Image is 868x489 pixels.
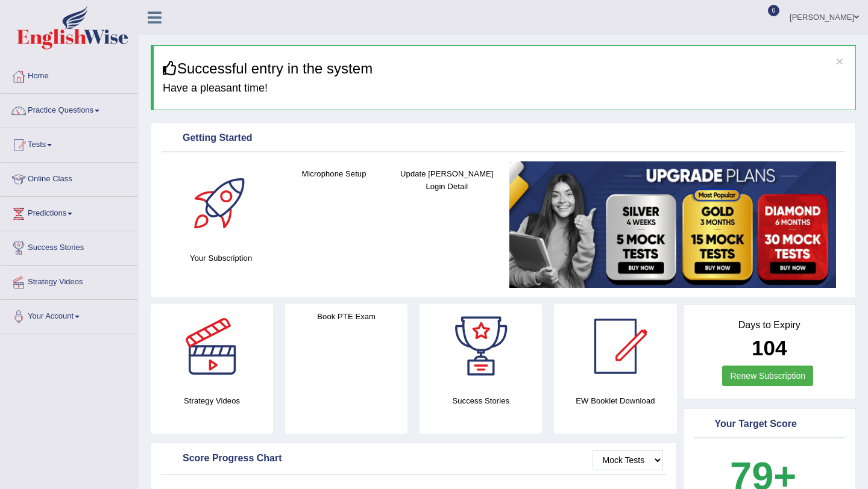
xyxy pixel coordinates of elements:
[1,94,138,124] a: Practice Questions
[1,231,138,261] a: Success Stories
[697,416,843,434] div: Your Target Score
[163,61,846,76] h3: Successful entry in the system
[397,167,497,193] h4: Update [PERSON_NAME] Login Detail
[165,129,842,148] div: Getting Started
[151,394,273,407] h4: Strategy Videos
[420,394,542,407] h4: Success Stories
[554,394,676,407] h4: EW Booklet Download
[1,60,138,90] a: Home
[165,450,663,468] div: Score Progress Chart
[163,83,846,95] h4: Have a pleasant time!
[285,310,407,323] h4: Book PTE Exam
[171,252,271,264] h4: Your Subscription
[1,266,138,296] a: Strategy Videos
[1,300,138,330] a: Your Account
[1,197,138,227] a: Predictions
[697,320,843,331] h4: Days to Expiry
[768,5,780,16] span: 6
[752,336,787,360] b: 104
[283,167,384,180] h4: Microphone Setup
[1,163,138,193] a: Online Class
[509,161,836,288] img: small5.jpg
[1,128,138,158] a: Tests
[722,366,813,386] a: Renew Subscription
[836,55,843,67] button: ×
